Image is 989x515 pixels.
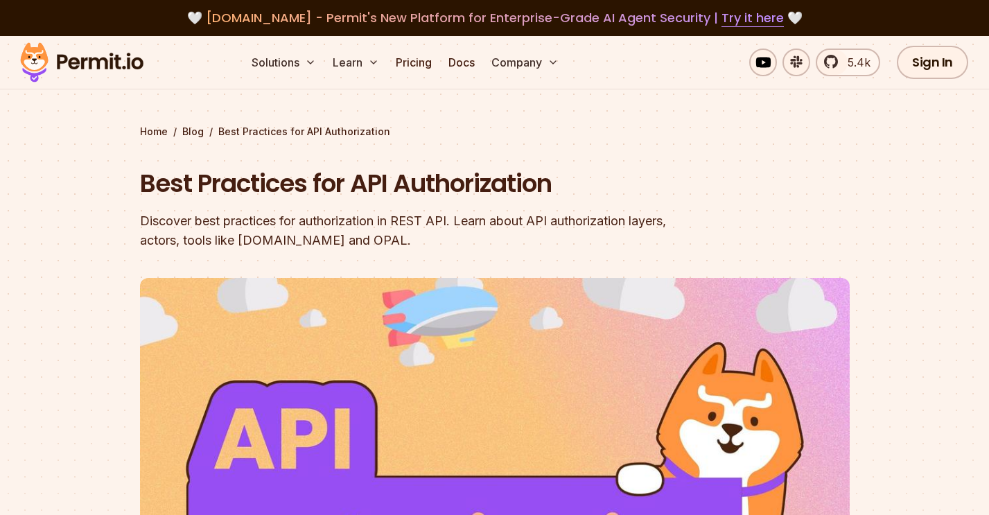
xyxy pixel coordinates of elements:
button: Company [486,49,564,76]
a: Sign In [897,46,968,79]
span: 5.4k [839,54,870,71]
a: Docs [443,49,480,76]
div: 🤍 🤍 [33,8,956,28]
a: Pricing [390,49,437,76]
a: Try it here [721,9,784,27]
h1: Best Practices for API Authorization [140,166,672,201]
a: 5.4k [816,49,880,76]
div: / / [140,125,850,139]
a: Home [140,125,168,139]
div: Discover best practices for authorization in REST API. Learn about API authorization layers, acto... [140,211,672,250]
button: Learn [327,49,385,76]
button: Solutions [246,49,322,76]
a: Blog [182,125,204,139]
img: Permit logo [14,39,150,86]
span: [DOMAIN_NAME] - Permit's New Platform for Enterprise-Grade AI Agent Security | [206,9,784,26]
